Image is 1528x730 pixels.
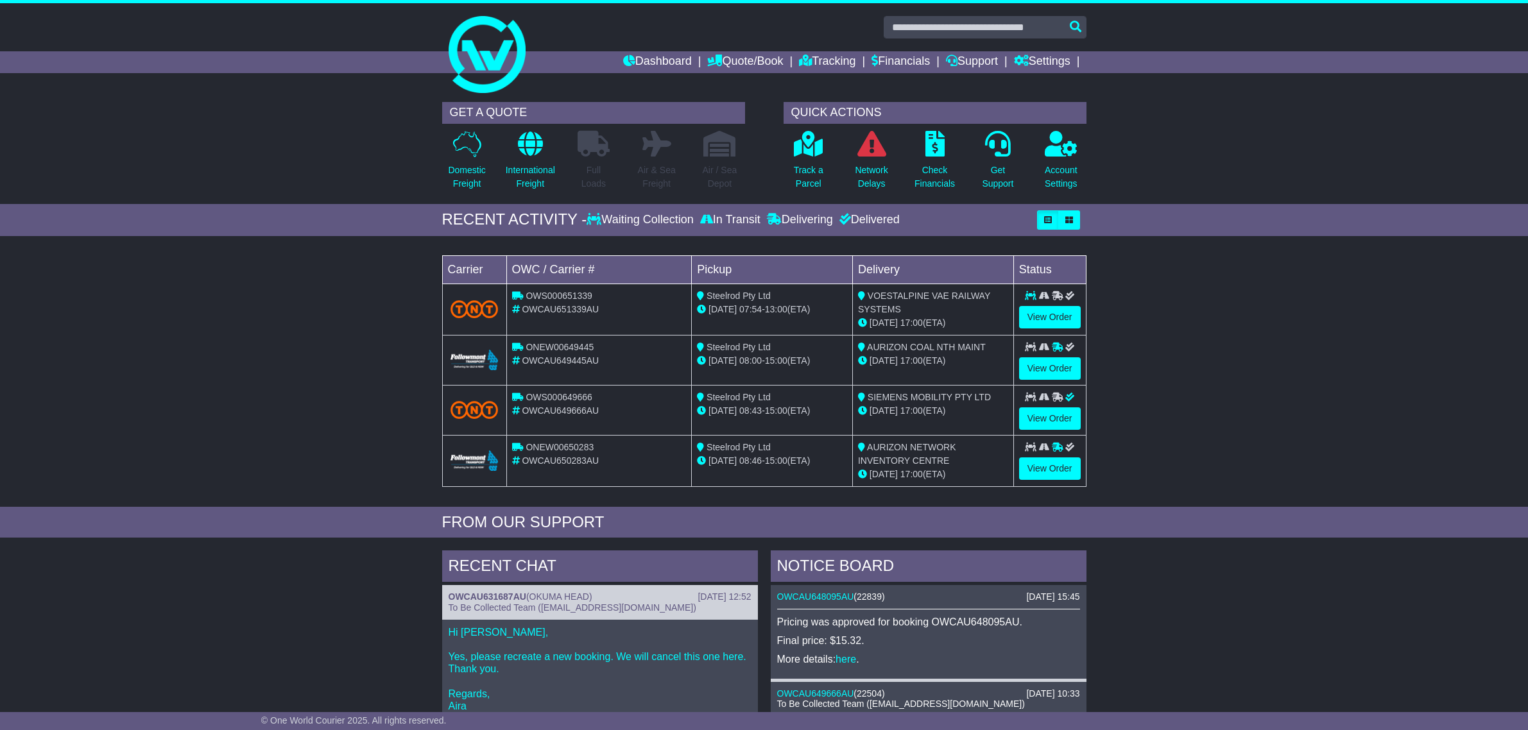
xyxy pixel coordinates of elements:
span: OWCAU649445AU [522,355,599,366]
span: Steelrod Pty Ltd [707,392,771,402]
div: Delivered [836,213,900,227]
div: - (ETA) [697,303,847,316]
div: Delivering [764,213,836,227]
div: (ETA) [858,468,1008,481]
p: Final price: $15.32. [777,634,1080,647]
a: Track aParcel [793,130,824,198]
span: 08:46 [739,455,762,466]
span: OWCAU649666AU [522,405,599,416]
span: VOESTALPINE VAE RAILWAY SYSTEMS [858,291,990,314]
div: Waiting Collection [587,213,696,227]
span: [DATE] [708,355,737,366]
a: Dashboard [623,51,692,73]
div: - (ETA) [697,454,847,468]
p: Hi [PERSON_NAME], Yes, please recreate a new booking. We will cancel this one here. Thank you. Re... [449,626,751,712]
span: 17:00 [900,469,923,479]
a: View Order [1019,457,1081,480]
span: 07:54 [739,304,762,314]
div: (ETA) [858,404,1008,418]
a: NetworkDelays [854,130,888,198]
span: To Be Collected Team ([EMAIL_ADDRESS][DOMAIN_NAME]) [777,699,1025,709]
span: SIEMENS MOBILITY PTY LTD [868,392,991,402]
span: OKUMA HEAD [529,591,589,602]
div: ( ) [777,688,1080,699]
span: 15:00 [765,405,787,416]
a: OWCAU631687AU [449,591,526,602]
div: [DATE] 12:52 [698,591,751,602]
span: © One World Courier 2025. All rights reserved. [261,715,447,726]
a: View Order [1019,357,1081,380]
td: Status [1013,255,1086,284]
span: Steelrod Pty Ltd [707,291,771,301]
img: Followmont_Transport.png [451,450,499,471]
span: 08:00 [739,355,762,366]
span: 08:43 [739,405,762,416]
div: NOTICE BOARD [771,550,1086,585]
p: Domestic Freight [448,164,485,191]
div: (ETA) [858,316,1008,330]
td: Pickup [692,255,853,284]
span: ONEW00649445 [526,342,594,352]
p: More details: . [777,653,1080,665]
span: 17:00 [900,318,923,328]
a: CheckFinancials [914,130,956,198]
span: Steelrod Pty Ltd [707,342,771,352]
span: 15:00 [765,355,787,366]
p: Air / Sea Depot [703,164,737,191]
span: 22504 [857,688,882,699]
span: [DATE] [708,455,737,466]
span: OWCAU650283AU [522,455,599,466]
a: here [836,654,856,665]
div: QUICK ACTIONS [784,102,1086,124]
div: - (ETA) [697,404,847,418]
a: View Order [1019,407,1081,430]
span: OWS000651339 [526,291,592,301]
span: [DATE] [708,304,737,314]
span: Steelrod Pty Ltd [707,442,771,452]
span: AURIZON COAL NTH MAINT [867,342,986,352]
div: - (ETA) [697,354,847,368]
p: Network Delays [855,164,888,191]
span: [DATE] [870,405,898,416]
p: Pricing was approved for booking OWCAU648095AU. [777,616,1080,628]
span: 15:00 [765,455,787,466]
span: ONEW00650283 [526,442,594,452]
div: RECENT ACTIVITY - [442,210,587,229]
div: GET A QUOTE [442,102,745,124]
td: OWC / Carrier # [506,255,692,284]
p: Track a Parcel [794,164,823,191]
p: Get Support [982,164,1013,191]
div: [DATE] 10:33 [1026,688,1079,699]
a: Financials [871,51,930,73]
div: ( ) [449,591,751,602]
a: Quote/Book [707,51,783,73]
div: [DATE] 15:45 [1026,591,1079,602]
span: To Be Collected Team ([EMAIL_ADDRESS][DOMAIN_NAME]) [449,602,696,613]
p: International Freight [506,164,555,191]
a: Support [946,51,998,73]
span: OWCAU651339AU [522,304,599,314]
span: 13:00 [765,304,787,314]
a: OWCAU649666AU [777,688,854,699]
span: [DATE] [870,355,898,366]
a: AccountSettings [1044,130,1078,198]
a: Settings [1014,51,1070,73]
img: TNT_Domestic.png [451,401,499,418]
div: ( ) [777,591,1080,602]
p: Account Settings [1045,164,1077,191]
p: Check Financials [914,164,955,191]
div: RECENT CHAT [442,550,758,585]
span: [DATE] [870,318,898,328]
a: InternationalFreight [505,130,556,198]
span: [DATE] [708,405,737,416]
span: [DATE] [870,469,898,479]
span: 17:00 [900,355,923,366]
span: 22839 [857,591,882,602]
div: FROM OUR SUPPORT [442,513,1086,532]
span: 17:00 [900,405,923,416]
p: Air & Sea Freight [638,164,676,191]
a: GetSupport [981,130,1014,198]
a: View Order [1019,306,1081,328]
a: OWCAU648095AU [777,591,854,602]
img: TNT_Domestic.png [451,300,499,318]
